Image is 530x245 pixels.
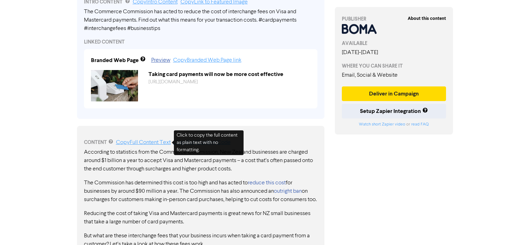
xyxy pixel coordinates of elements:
[174,130,244,155] div: Click to copy the full content as plain text with no formatting.
[359,122,405,127] a: Watch short Zapier video
[274,189,302,194] a: outright ban
[143,78,316,86] div: https://public2.bomamarketing.com/cp/2adR979P32iK4jSobguLuR?sa=bgJToF0
[173,58,241,63] a: Copy Branded Web Page link
[342,104,446,118] button: Setup Zapier Integration
[342,62,446,70] div: WHERE YOU CAN SHARE IT
[342,71,446,79] div: Email, Social & Website
[84,138,317,147] div: CONTENT
[116,140,171,145] a: Copy Full Content Text
[84,209,317,226] p: Reducing the cost of taking Visa and Mastercard payments is great news for NZ small businesses th...
[342,86,446,101] button: Deliver in Campaign
[342,121,446,128] div: or
[342,15,446,23] div: PUBLISHER
[84,8,317,33] div: The Commerce Commission has acted to reduce the cost of interchange fees on Visa and Mastercard p...
[408,16,446,21] strong: About this content
[91,56,139,64] div: Branded Web Page
[342,48,446,57] div: [DATE] - [DATE]
[495,212,530,245] iframe: Chat Widget
[342,40,446,47] div: AVAILABLE
[84,148,317,173] p: According to statistics from the Commerce Commission, New Zealand businesses are charged around $...
[84,38,317,46] div: LINKED CONTENT
[84,179,317,204] p: The Commission has determined this cost is too high and has acted to for businesses by around $90...
[411,122,429,127] a: read FAQ
[248,180,286,186] a: reduce this cost
[151,58,170,63] a: Preview
[148,79,198,84] a: [URL][DOMAIN_NAME]
[143,70,316,78] div: Taking card payments will now be more cost effective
